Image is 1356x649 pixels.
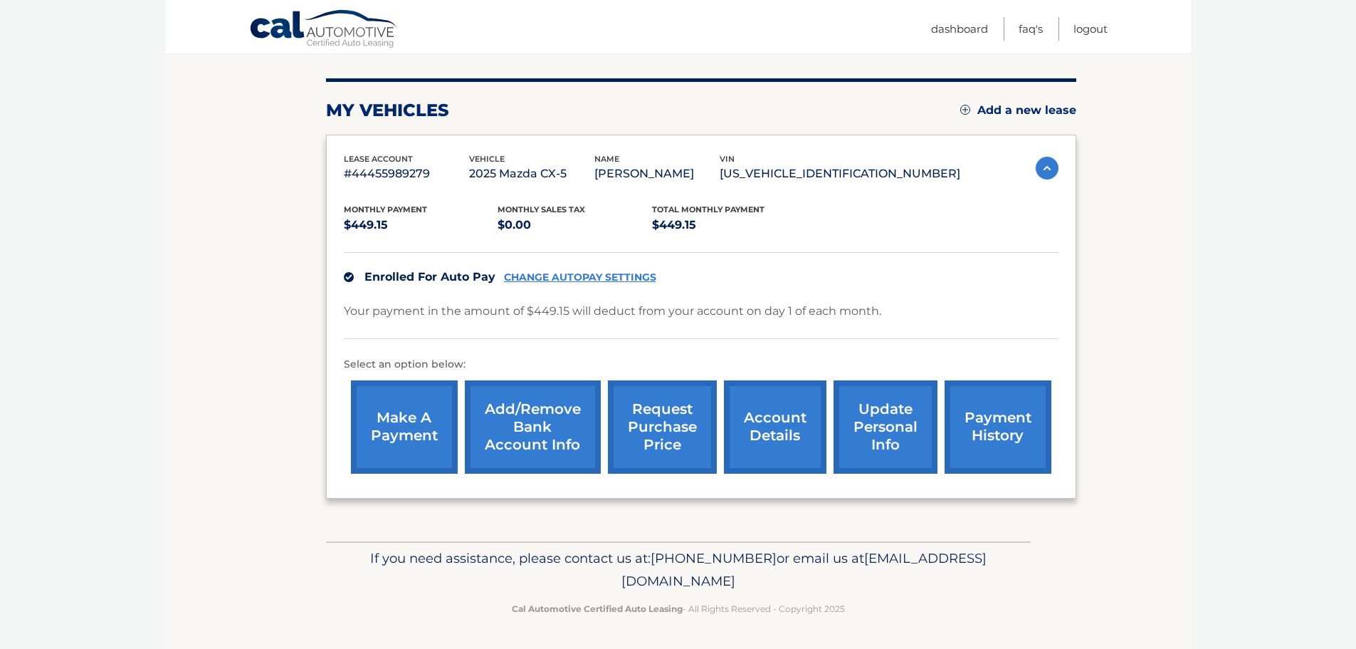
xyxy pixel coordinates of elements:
[351,380,458,474] a: make a payment
[594,164,720,184] p: [PERSON_NAME]
[931,17,988,41] a: Dashboard
[652,204,764,214] span: Total Monthly Payment
[498,215,652,235] p: $0.00
[498,204,585,214] span: Monthly sales Tax
[720,154,735,164] span: vin
[249,9,399,51] a: Cal Automotive
[344,204,427,214] span: Monthly Payment
[1019,17,1043,41] a: FAQ's
[344,164,469,184] p: #44455989279
[1073,17,1108,41] a: Logout
[344,215,498,235] p: $449.15
[335,547,1021,593] p: If you need assistance, please contact us at: or email us at
[469,154,505,164] span: vehicle
[651,550,777,566] span: [PHONE_NUMBER]
[335,601,1021,616] p: - All Rights Reserved - Copyright 2025
[945,380,1051,474] a: payment history
[1036,157,1058,180] img: accordion-active.svg
[344,154,413,164] span: lease account
[512,603,683,614] strong: Cal Automotive Certified Auto Leasing
[344,356,1058,373] p: Select an option below:
[720,164,960,184] p: [US_VEHICLE_IDENTIFICATION_NUMBER]
[834,380,937,474] a: update personal info
[326,100,449,121] h2: my vehicles
[469,164,594,184] p: 2025 Mazda CX-5
[960,105,970,115] img: add.svg
[652,215,806,235] p: $449.15
[344,301,881,321] p: Your payment in the amount of $449.15 will deduct from your account on day 1 of each month.
[364,270,495,284] span: Enrolled For Auto Pay
[608,380,717,474] a: request purchase price
[960,103,1076,118] a: Add a new lease
[594,154,619,164] span: name
[465,380,601,474] a: Add/Remove bank account info
[344,272,354,282] img: check.svg
[504,271,656,284] a: CHANGE AUTOPAY SETTINGS
[724,380,826,474] a: account details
